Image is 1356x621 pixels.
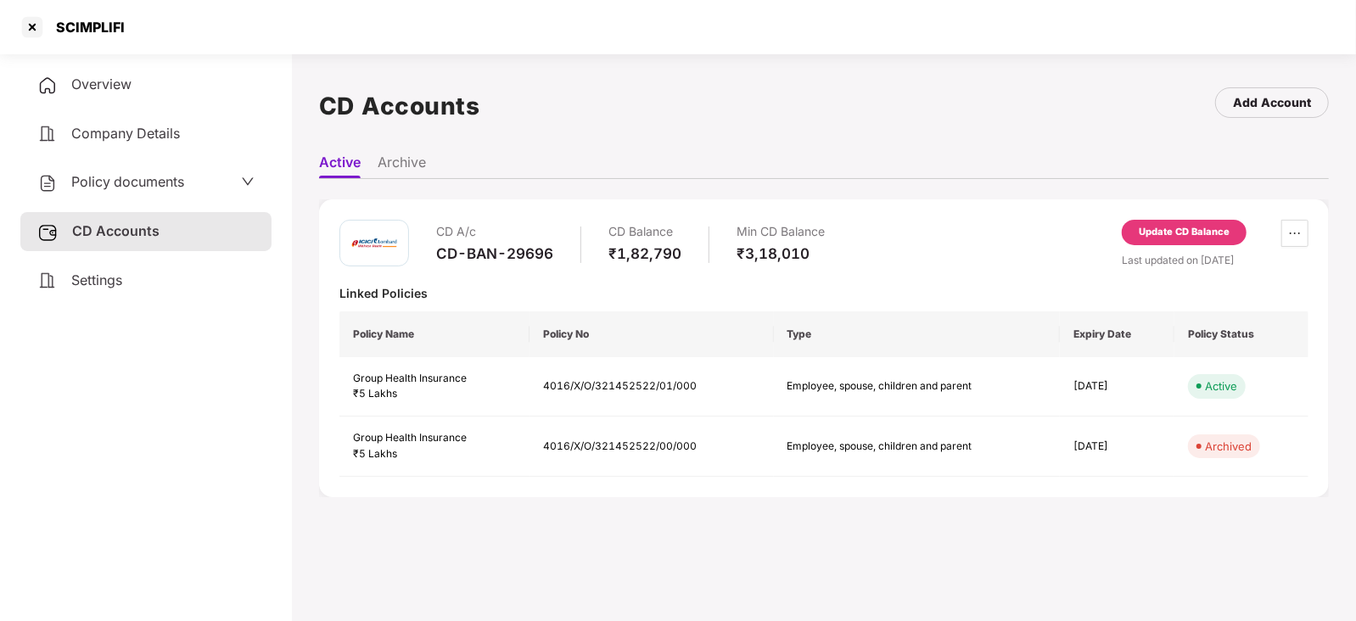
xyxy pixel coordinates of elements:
th: Policy Status [1174,311,1308,357]
div: Archived [1205,438,1252,455]
h1: CD Accounts [319,87,480,125]
td: [DATE] [1060,417,1174,477]
button: ellipsis [1281,220,1308,247]
div: Add Account [1233,93,1311,112]
td: [DATE] [1060,357,1174,417]
div: Employee, spouse, children and parent [787,378,974,394]
div: CD-BAN-29696 [436,244,553,263]
img: svg+xml;base64,PHN2ZyB4bWxucz0iaHR0cDovL3d3dy53My5vcmcvMjAwMC9zdmciIHdpZHRoPSIyNCIgaGVpZ2h0PSIyNC... [37,271,58,291]
td: 4016/X/O/321452522/00/000 [530,417,774,477]
th: Policy No [530,311,774,357]
div: Min CD Balance [737,220,825,244]
div: Update CD Balance [1139,225,1230,240]
div: Last updated on [DATE] [1122,252,1308,268]
div: SCIMPLIFI [46,19,125,36]
li: Active [319,154,361,178]
td: 4016/X/O/321452522/01/000 [530,357,774,417]
span: ₹5 Lakhs [353,387,397,400]
span: ₹5 Lakhs [353,447,397,460]
img: svg+xml;base64,PHN2ZyB4bWxucz0iaHR0cDovL3d3dy53My5vcmcvMjAwMC9zdmciIHdpZHRoPSIyNCIgaGVpZ2h0PSIyNC... [37,76,58,96]
div: ₹1,82,790 [608,244,681,263]
th: Type [774,311,1060,357]
div: Group Health Insurance [353,371,516,387]
span: down [241,175,255,188]
div: Linked Policies [339,285,1308,301]
div: ₹3,18,010 [737,244,825,263]
span: CD Accounts [72,222,160,239]
li: Archive [378,154,426,178]
img: svg+xml;base64,PHN2ZyB3aWR0aD0iMjUiIGhlaWdodD0iMjQiIHZpZXdCb3g9IjAgMCAyNSAyNCIgZmlsbD0ibm9uZSIgeG... [37,222,59,243]
img: svg+xml;base64,PHN2ZyB4bWxucz0iaHR0cDovL3d3dy53My5vcmcvMjAwMC9zdmciIHdpZHRoPSIyNCIgaGVpZ2h0PSIyNC... [37,173,58,193]
img: icici.png [349,234,400,252]
div: Group Health Insurance [353,430,516,446]
th: Policy Name [339,311,530,357]
th: Expiry Date [1060,311,1174,357]
div: Active [1205,378,1237,394]
div: CD A/c [436,220,553,244]
span: Overview [71,76,132,92]
span: Policy documents [71,173,184,190]
span: ellipsis [1282,227,1308,240]
span: Company Details [71,125,180,142]
div: CD Balance [608,220,681,244]
span: Settings [71,271,122,288]
img: svg+xml;base64,PHN2ZyB4bWxucz0iaHR0cDovL3d3dy53My5vcmcvMjAwMC9zdmciIHdpZHRoPSIyNCIgaGVpZ2h0PSIyNC... [37,124,58,144]
div: Employee, spouse, children and parent [787,439,974,455]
